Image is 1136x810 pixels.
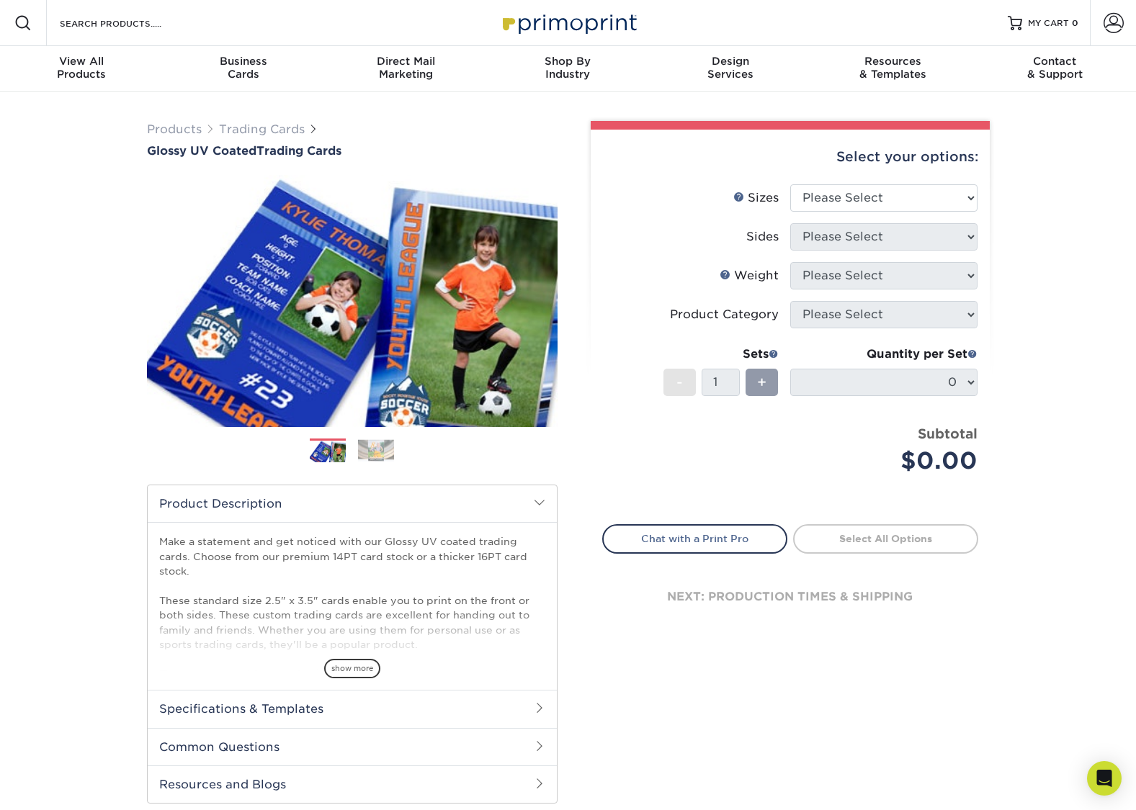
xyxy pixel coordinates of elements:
img: Trading Cards 02 [358,439,394,462]
span: Shop By [487,55,649,68]
span: Direct Mail [325,55,487,68]
div: Cards [162,55,324,81]
p: Make a statement and get noticed with our Glossy UV coated trading cards. Choose from our premium... [159,534,545,711]
a: Direct MailMarketing [325,46,487,92]
div: $0.00 [801,444,978,478]
input: SEARCH PRODUCTS..... [58,14,199,32]
h2: Product Description [148,485,557,522]
div: & Support [974,55,1136,81]
img: Primoprint [496,7,640,38]
span: Contact [974,55,1136,68]
span: show more [324,659,380,678]
div: & Templates [811,55,973,81]
div: Sizes [733,189,779,207]
div: Quantity per Set [790,346,978,363]
a: DesignServices [649,46,811,92]
span: Resources [811,55,973,68]
div: Services [649,55,811,81]
h2: Common Questions [148,728,557,765]
a: Select All Options [793,524,978,553]
strong: Subtotal [918,426,978,441]
span: Design [649,55,811,68]
div: Sides [746,228,779,246]
div: Open Intercom Messenger [1087,761,1122,796]
span: MY CART [1028,17,1069,30]
a: Shop ByIndustry [487,46,649,92]
div: Product Category [670,306,779,323]
div: Select your options: [602,130,978,184]
a: Contact& Support [974,46,1136,92]
img: Glossy UV Coated 01 [147,159,558,443]
div: Sets [663,346,779,363]
a: Resources& Templates [811,46,973,92]
a: Trading Cards [219,122,305,136]
img: Trading Cards 01 [310,439,346,464]
a: Products [147,122,202,136]
a: Glossy UV CoatedTrading Cards [147,144,558,158]
span: Glossy UV Coated [147,144,256,158]
div: Industry [487,55,649,81]
a: Chat with a Print Pro [602,524,787,553]
span: + [757,372,766,393]
h2: Resources and Blogs [148,765,557,803]
div: Weight [720,267,779,284]
h1: Trading Cards [147,144,558,158]
div: Marketing [325,55,487,81]
h2: Specifications & Templates [148,690,557,727]
span: Business [162,55,324,68]
span: - [676,372,683,393]
span: 0 [1072,18,1078,28]
a: BusinessCards [162,46,324,92]
div: next: production times & shipping [602,554,978,640]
